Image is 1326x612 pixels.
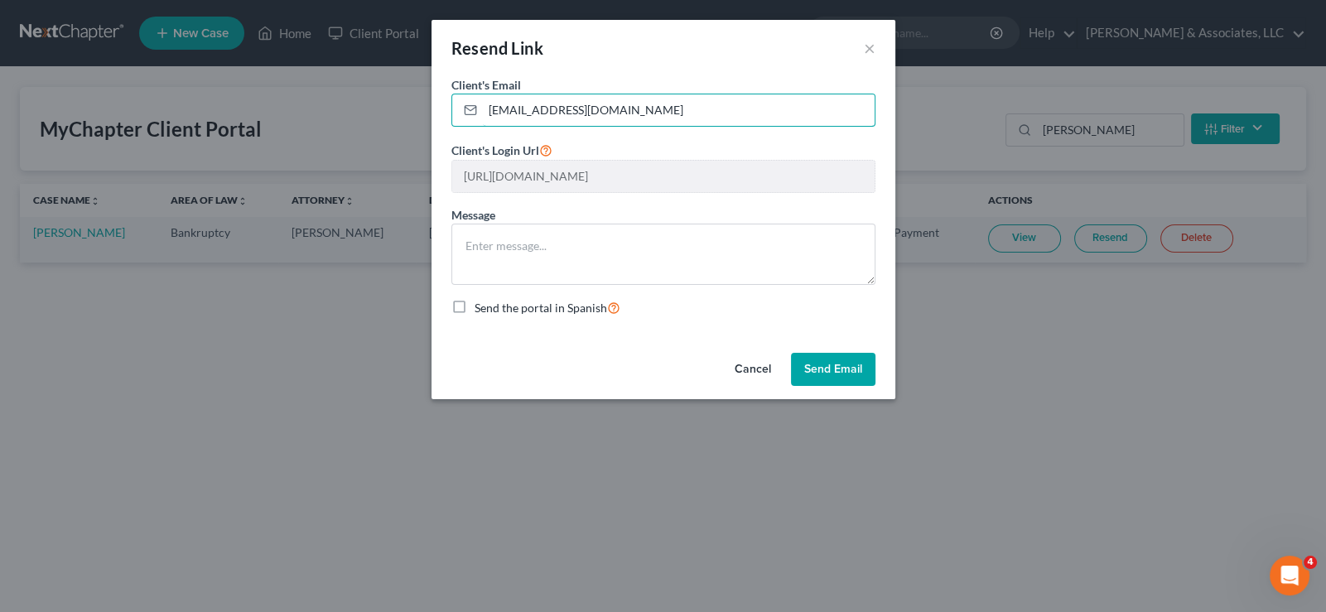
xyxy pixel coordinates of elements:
iframe: Intercom live chat [1270,556,1309,595]
button: Cancel [721,353,784,386]
button: × [864,38,875,58]
span: Client's Email [451,78,521,92]
input: -- [452,161,875,192]
span: 4 [1304,556,1317,569]
label: Message [451,206,495,224]
label: Client's Login Url [451,140,552,160]
button: Send Email [791,353,875,386]
div: Resend Link [451,36,543,60]
input: Enter email... [483,94,875,126]
span: Send the portal in Spanish [475,301,607,315]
